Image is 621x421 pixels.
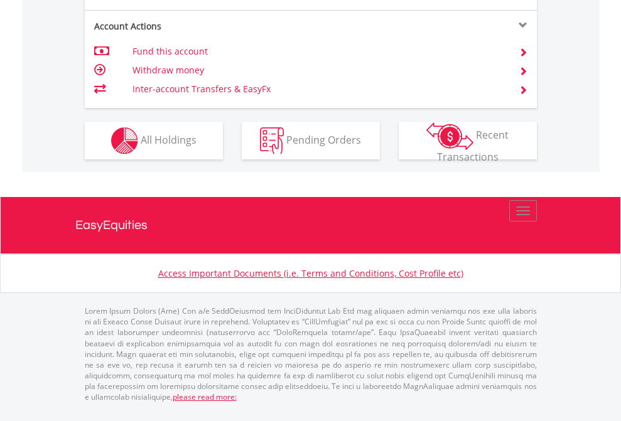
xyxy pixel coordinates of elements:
[158,267,463,279] a: Access Important Documents (i.e. Terms and Conditions, Cost Profile etc)
[85,122,223,159] button: All Holdings
[132,61,504,80] td: Withdraw money
[426,122,473,150] img: transactions-zar-wht.png
[141,132,197,146] span: All Holdings
[111,127,138,154] img: holdings-wht.png
[75,197,546,253] a: EasyEquities
[132,80,504,99] td: Inter-account Transfers & EasyFx
[286,132,361,146] span: Pending Orders
[242,122,380,159] button: Pending Orders
[260,127,284,154] img: pending_instructions-wht.png
[399,122,537,159] button: Recent Transactions
[173,392,237,402] a: please read more:
[85,20,311,33] div: Account Actions
[85,306,537,402] p: Lorem Ipsum Dolors (Ame) Con a/e SeddOeiusmod tem InciDiduntut Lab Etd mag aliquaen admin veniamq...
[132,42,504,61] td: Fund this account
